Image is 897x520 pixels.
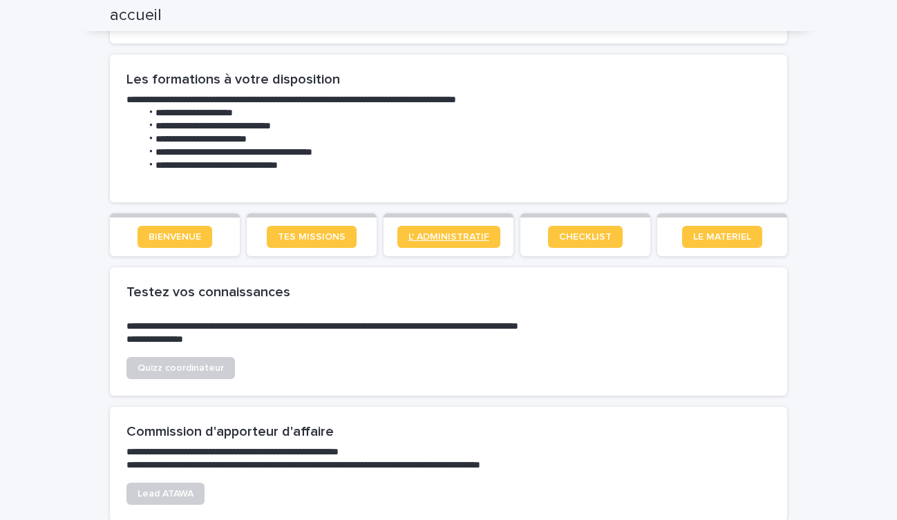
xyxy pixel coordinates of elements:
[138,489,193,499] span: Lead ATAWA
[126,284,771,300] h2: Testez vos connaissances
[138,363,224,373] span: Quizz coordinateur
[138,226,212,248] a: BIENVENUE
[693,232,751,242] span: LE MATERIEL
[126,357,235,379] a: Quizz coordinateur
[397,226,500,248] a: L' ADMINISTRATIF
[126,423,771,440] h2: Commission d'apporteur d'affaire
[559,232,612,242] span: CHECKLIST
[278,232,346,242] span: TES MISSIONS
[267,226,357,248] a: TES MISSIONS
[126,483,205,505] a: Lead ATAWA
[149,232,201,242] span: BIENVENUE
[126,71,771,88] h2: Les formations à votre disposition
[548,226,623,248] a: CHECKLIST
[682,226,762,248] a: LE MATERIEL
[110,6,162,26] h2: accueil
[408,232,489,242] span: L' ADMINISTRATIF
